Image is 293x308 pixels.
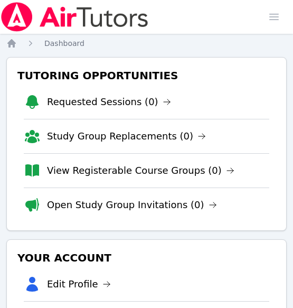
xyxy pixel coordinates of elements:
[15,248,278,267] h3: Your Account
[47,277,111,292] a: Edit Profile
[47,198,217,212] a: Open Study Group Invitations (0)
[47,95,171,109] a: Requested Sessions (0)
[6,38,287,49] nav: Breadcrumb
[47,163,234,178] a: View Registerable Course Groups (0)
[47,129,206,144] a: Study Group Replacements (0)
[44,39,84,48] span: Dashboard
[15,66,278,85] h3: Tutoring Opportunities
[44,38,84,49] a: Dashboard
